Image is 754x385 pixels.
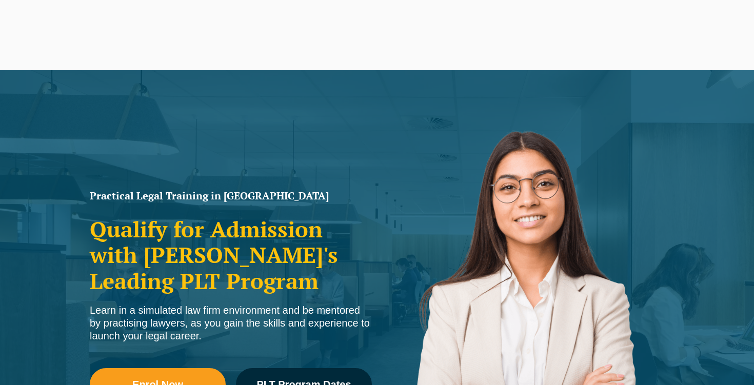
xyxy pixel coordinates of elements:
div: Learn in a simulated law firm environment and be mentored by practising lawyers, as you gain the ... [90,304,372,342]
h2: Qualify for Admission with [PERSON_NAME]'s Leading PLT Program [90,216,372,294]
h1: Practical Legal Training in [GEOGRAPHIC_DATA] [90,191,372,201]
